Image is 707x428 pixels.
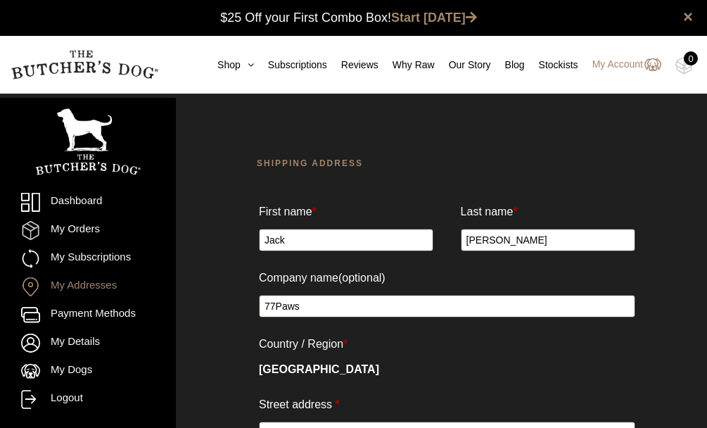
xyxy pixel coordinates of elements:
label: Last name [461,201,518,223]
a: Blog [491,58,525,73]
a: My Dogs [21,362,155,381]
label: Country / Region [259,333,348,355]
a: Logout [21,390,155,409]
a: Our Story [435,58,491,73]
a: Stockists [525,58,578,73]
a: Subscriptions [254,58,327,73]
a: Why Raw [378,58,435,73]
a: My Account [578,56,661,73]
strong: [GEOGRAPHIC_DATA] [259,363,379,375]
a: Payment Methods [21,306,155,325]
a: Shop [203,58,254,73]
label: Street address [259,394,340,416]
label: Company name [259,267,386,289]
img: TBD_Portrait_Logo_White.png [35,108,141,175]
a: My Subscriptions [21,249,155,268]
a: My Addresses [21,277,155,296]
label: First name [259,201,317,223]
img: TBD_Cart-Empty.png [675,56,693,75]
a: Reviews [327,58,378,73]
a: close [683,8,693,25]
h3: Shipping address [257,156,637,199]
a: My Orders [21,221,155,240]
a: Start [DATE] [391,11,477,25]
span: (optional) [338,272,386,284]
div: 0 [684,51,698,65]
a: My Details [21,334,155,353]
a: Dashboard [21,193,155,212]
